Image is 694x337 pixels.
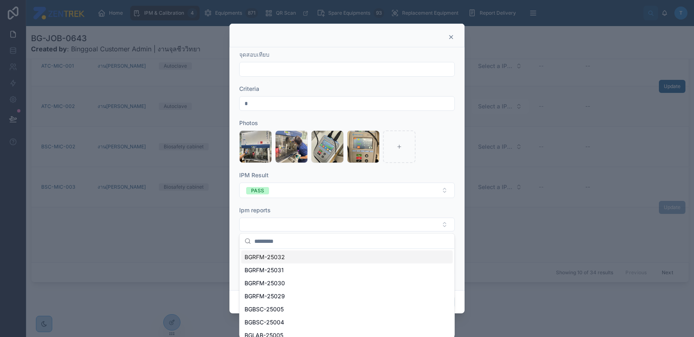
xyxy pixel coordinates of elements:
[239,207,271,214] span: Ipm reports
[245,266,284,274] span: BGRFM-25031
[239,119,258,126] span: Photos
[245,279,285,287] span: BGRFM-25030
[245,318,284,326] span: BGBSC-25004
[251,187,264,194] div: PASS
[239,183,455,198] button: Select Button
[239,51,269,58] span: จุดสอบเทียบ
[245,305,284,313] span: BGBSC-25005
[239,85,259,92] span: Criteria
[245,292,285,300] span: BGRFM-25029
[239,172,269,178] span: IPM Result
[245,253,285,261] span: BGRFM-25032
[239,218,455,231] button: Select Button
